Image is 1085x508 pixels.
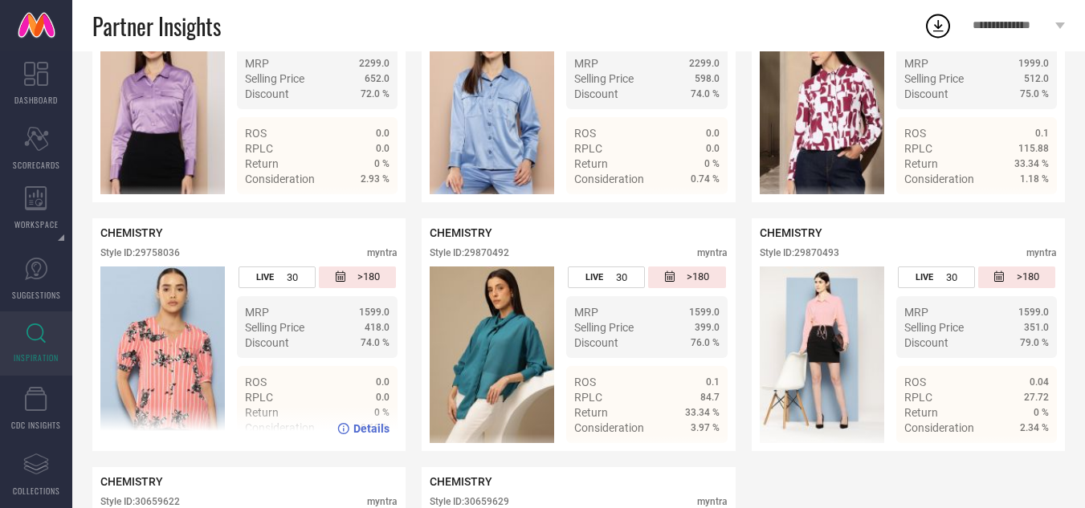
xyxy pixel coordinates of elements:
[1020,88,1049,100] span: 75.0 %
[946,271,957,283] span: 30
[1018,58,1049,69] span: 1999.0
[319,266,396,288] div: Number of days since the style was first listed on the platform
[353,422,390,435] span: Details
[430,266,554,443] div: Click to view image
[689,307,720,318] span: 1599.0
[904,87,948,100] span: Discount
[898,266,975,288] div: Number of days the style has been live on the platform
[700,392,720,403] span: 84.7
[687,270,709,284] span: >180
[1020,337,1049,348] span: 79.0 %
[706,376,720,388] span: 0.1
[245,87,289,100] span: Discount
[430,475,492,488] span: CHEMISTRY
[430,266,554,443] img: Style preview image
[245,391,273,404] span: RPLC
[904,173,974,185] span: Consideration
[691,88,720,100] span: 74.0 %
[1013,201,1049,214] span: Details
[430,18,554,194] div: Click to view image
[374,158,390,169] span: 0 %
[1034,407,1049,418] span: 0 %
[904,336,948,349] span: Discount
[574,72,634,85] span: Selling Price
[376,392,390,403] span: 0.0
[760,266,884,443] div: Click to view image
[239,266,316,288] div: Number of days the style has been live on the platform
[357,270,380,284] span: >180
[904,376,926,388] span: ROS
[904,421,974,434] span: Consideration
[760,247,839,258] div: Style ID: 29870493
[245,306,269,319] span: MRP
[337,201,390,214] a: Details
[904,57,928,70] span: MRP
[904,391,932,404] span: RPLC
[574,157,608,170] span: Return
[1013,450,1049,463] span: Details
[359,307,390,318] span: 1599.0
[916,272,933,282] span: LIVE
[1024,392,1049,403] span: 27.72
[430,18,554,194] img: Style preview image
[359,58,390,69] span: 2299.0
[689,58,720,69] span: 2299.0
[430,247,509,258] div: Style ID: 29870492
[760,18,884,194] div: Click to view image
[574,336,618,349] span: Discount
[100,247,180,258] div: Style ID: 29758036
[691,337,720,348] span: 76.0 %
[256,272,274,282] span: LIVE
[12,289,61,301] span: SUGGESTIONS
[760,226,822,239] span: CHEMISTRY
[100,18,225,194] div: Click to view image
[365,73,390,84] span: 652.0
[1024,322,1049,333] span: 351.0
[100,475,163,488] span: CHEMISTRY
[100,266,225,443] img: Style preview image
[574,57,598,70] span: MRP
[568,266,645,288] div: Number of days the style has been live on the platform
[704,158,720,169] span: 0 %
[574,391,602,404] span: RPLC
[683,450,720,463] span: Details
[376,376,390,388] span: 0.0
[685,407,720,418] span: 33.34 %
[574,306,598,319] span: MRP
[978,266,1055,288] div: Number of days since the style was first listed on the platform
[1030,376,1049,388] span: 0.04
[997,201,1049,214] a: Details
[367,496,398,507] div: myntra
[760,266,884,443] img: Style preview image
[376,128,390,139] span: 0.0
[574,406,608,419] span: Return
[574,127,596,140] span: ROS
[904,321,964,334] span: Selling Price
[904,306,928,319] span: MRP
[11,419,61,431] span: CDC INSIGHTS
[14,218,59,230] span: WORKSPACE
[691,422,720,433] span: 3.97 %
[1018,143,1049,154] span: 115.88
[361,337,390,348] span: 74.0 %
[430,226,492,239] span: CHEMISTRY
[14,352,59,364] span: INSPIRATION
[1018,307,1049,318] span: 1599.0
[287,271,298,283] span: 30
[100,18,225,194] img: Style preview image
[245,142,273,155] span: RPLC
[13,159,60,171] span: SCORECARDS
[1026,247,1057,258] div: myntra
[997,450,1049,463] a: Details
[574,173,644,185] span: Consideration
[361,88,390,100] span: 72.0 %
[695,322,720,333] span: 399.0
[245,321,304,334] span: Selling Price
[1017,270,1039,284] span: >180
[691,173,720,185] span: 0.74 %
[648,266,725,288] div: Number of days since the style was first listed on the platform
[585,272,603,282] span: LIVE
[365,322,390,333] span: 418.0
[245,127,267,140] span: ROS
[361,173,390,185] span: 2.93 %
